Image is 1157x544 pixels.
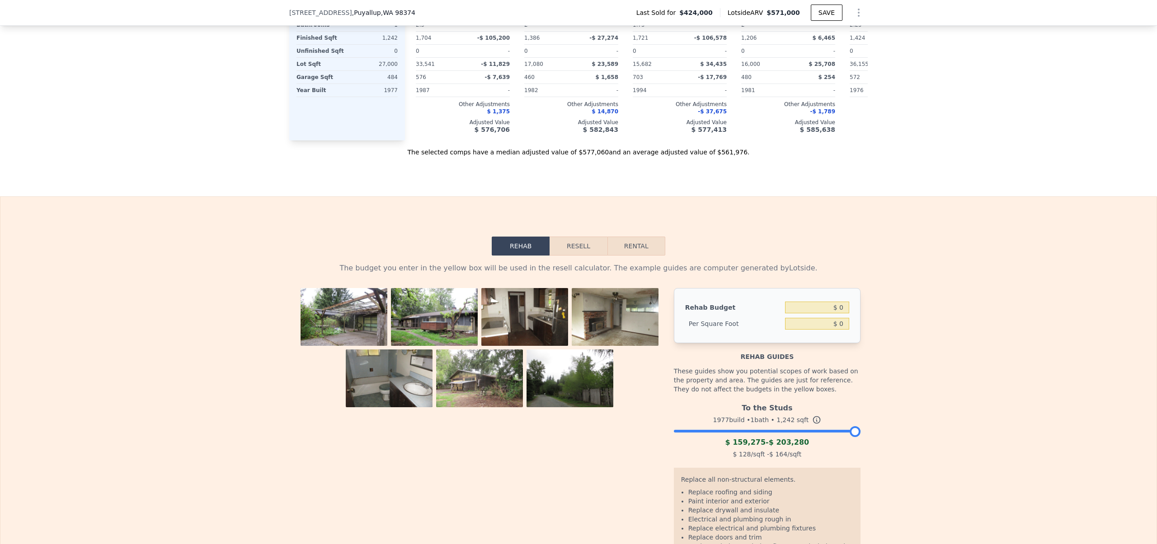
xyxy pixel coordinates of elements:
[674,414,861,426] div: 1977 build • 1 bath • sqft
[818,74,835,80] span: $ 254
[850,4,868,22] button: Show Options
[698,108,727,115] span: -$ 37,675
[681,475,853,488] div: Replace all non-structural elements.
[741,61,760,67] span: 16,000
[492,237,550,256] button: Rehab
[688,533,853,542] li: Replace doors and trim
[850,101,944,108] div: Other Adjustments
[592,108,618,115] span: $ 14,870
[688,524,853,533] li: Replace electrical and plumbing fixtures
[381,9,415,16] span: , WA 98374
[809,61,835,67] span: $ 25,708
[633,35,648,41] span: 1,721
[524,48,528,54] span: 0
[741,48,745,54] span: 0
[416,48,419,54] span: 0
[296,45,345,57] div: Unfinished Sqft
[674,448,861,460] div: /sqft - /sqft
[465,45,510,57] div: -
[691,126,727,133] span: $ 577,413
[733,451,751,458] span: $ 128
[679,8,713,17] span: $424,000
[741,35,757,41] span: 1,206
[596,74,618,80] span: $ 1,658
[296,263,861,274] div: The budget you enter in the yellow box will be used in the resell calculator. The example guides ...
[416,61,435,67] span: 33,541
[633,101,727,108] div: Other Adjustments
[769,451,787,458] span: $ 164
[583,126,618,133] span: $ 582,843
[682,84,727,97] div: -
[688,515,853,524] li: Electrical and plumbing rough in
[674,343,861,361] div: Rehab guides
[296,58,345,70] div: Lot Sqft
[633,61,652,67] span: 15,682
[694,35,727,41] span: -$ 106,578
[813,35,835,41] span: $ 6,465
[685,299,781,316] div: Rehab Budget
[524,35,540,41] span: 1,386
[776,416,795,423] span: 1,242
[674,361,861,399] div: These guides show you potential scopes of work based on the property and area. The guides are jus...
[741,74,752,80] span: 480
[296,71,345,84] div: Garage Sqft
[589,35,618,41] span: -$ 27,274
[573,45,618,57] div: -
[674,399,861,414] div: To the Studs
[633,84,678,97] div: 1994
[296,32,345,44] div: Finished Sqft
[477,35,510,41] span: -$ 105,200
[349,32,398,44] div: 1,242
[790,84,835,97] div: -
[725,438,766,446] span: $ 159,275
[728,8,767,17] span: Lotside ARV
[850,119,944,126] div: Adjusted Value
[573,84,618,97] div: -
[416,35,431,41] span: 1,704
[527,349,613,414] img: Property Photo 7
[349,45,398,57] div: 0
[349,58,398,70] div: 27,000
[524,84,569,97] div: 1982
[700,61,727,67] span: $ 34,435
[416,101,510,108] div: Other Adjustments
[800,126,835,133] span: $ 585,638
[416,74,426,80] span: 576
[685,316,781,332] div: Per Square Foot
[550,237,607,256] button: Resell
[810,108,835,115] span: -$ 1,789
[592,61,618,67] span: $ 23,589
[850,61,869,67] span: 36,155
[289,140,868,157] div: The selected comps have a median adjusted value of $577,060 and an average adjusted value of $561...
[688,488,853,497] li: Replace roofing and siding
[790,45,835,57] div: -
[481,61,510,67] span: -$ 11,829
[416,84,461,97] div: 1987
[416,119,510,126] div: Adjusted Value
[524,61,543,67] span: 17,080
[524,119,618,126] div: Adjusted Value
[850,84,895,97] div: 1976
[391,288,478,353] img: Property Photo 2
[524,101,618,108] div: Other Adjustments
[436,349,523,414] img: Property Photo 6
[633,48,636,54] span: 0
[572,288,658,353] img: Property Photo 4
[769,438,809,446] span: $ 203,280
[352,8,415,17] span: , Puyallup
[485,74,510,80] span: -$ 7,639
[487,108,510,115] span: $ 1,375
[811,5,842,21] button: SAVE
[682,45,727,57] div: -
[301,288,387,353] img: Property Photo 1
[741,84,786,97] div: 1981
[633,119,727,126] div: Adjusted Value
[850,48,853,54] span: 0
[850,35,865,41] span: 1,424
[475,126,510,133] span: $ 576,706
[349,71,398,84] div: 484
[698,74,727,80] span: -$ 17,769
[767,9,800,16] span: $571,000
[289,8,352,17] span: [STREET_ADDRESS]
[633,74,643,80] span: 703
